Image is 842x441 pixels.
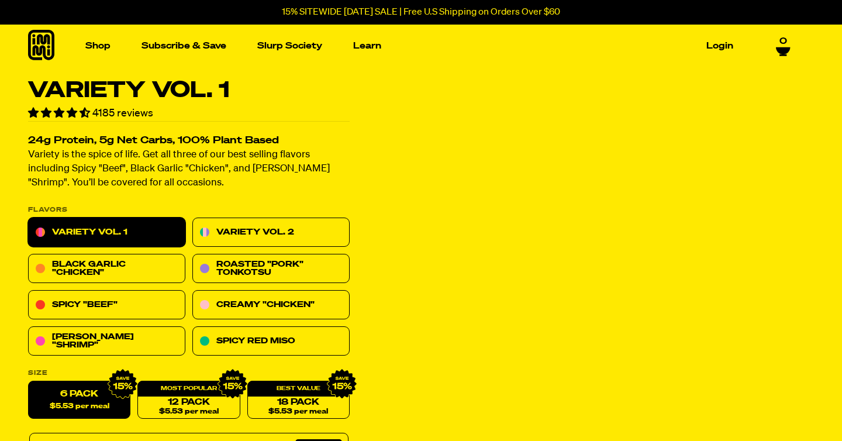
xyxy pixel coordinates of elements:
p: 15% SITEWIDE [DATE] SALE | Free U.S Shipping on Orders Over $60 [282,7,560,18]
a: [PERSON_NAME] "Shrimp" [28,327,185,356]
a: Login [702,37,738,55]
span: $5.53 per meal [50,403,109,411]
span: 4185 reviews [92,108,153,119]
nav: Main navigation [81,25,738,67]
a: Subscribe & Save [137,37,231,55]
a: Spicy Red Miso [192,327,350,356]
a: Slurp Society [253,37,327,55]
a: Black Garlic "Chicken" [28,254,185,284]
a: 0 [776,35,791,54]
a: Variety Vol. 2 [192,218,350,247]
a: Spicy "Beef" [28,291,185,320]
img: IMG_9632.png [327,369,357,399]
a: 12 Pack$5.53 per meal [137,381,240,419]
span: $5.53 per meal [159,408,219,416]
p: Variety is the spice of life. Get all three of our best selling flavors including Spicy "Beef", B... [28,149,350,191]
label: 6 Pack [28,381,130,419]
a: Shop [81,37,115,55]
a: Learn [348,37,386,55]
a: 18 Pack$5.53 per meal [247,381,350,419]
p: Flavors [28,207,350,213]
span: $5.53 per meal [268,408,328,416]
label: Size [28,370,350,377]
h2: 24g Protein, 5g Net Carbs, 100% Plant Based [28,136,350,146]
span: 0 [779,35,787,45]
span: 4.55 stars [28,108,92,119]
img: IMG_9632.png [217,369,247,399]
a: Creamy "Chicken" [192,291,350,320]
a: Roasted "Pork" Tonkotsu [192,254,350,284]
a: Variety Vol. 1 [28,218,185,247]
img: IMG_9632.png [108,369,138,399]
h1: Variety Vol. 1 [28,80,350,102]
